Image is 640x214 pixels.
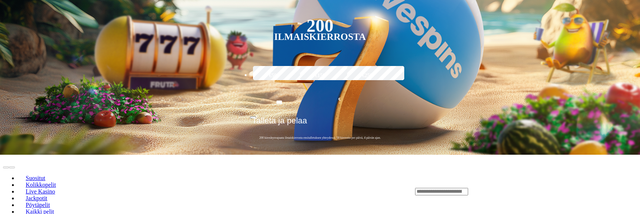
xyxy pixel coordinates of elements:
[298,65,342,86] label: €150
[338,96,341,103] span: €
[3,166,9,169] button: prev slide
[415,188,468,195] input: Search
[23,188,58,195] span: Live Kasino
[252,116,307,131] span: Talleta ja pelaa
[250,136,390,140] span: 200 kierrätysvapaata ilmaiskierrosta ensitalletuksen yhteydessä. 50 kierrosta per päivä, 4 päivän...
[23,202,53,208] span: Pöytäpelit
[256,114,258,118] span: €
[250,116,390,131] button: Talleta ja pelaa
[18,199,58,210] a: Pöytäpelit
[23,195,50,201] span: Jackpotit
[18,192,55,204] a: Jackpotit
[306,21,333,30] div: 200
[274,32,366,41] div: Ilmaiskierrosta
[9,166,15,169] button: next slide
[23,182,59,188] span: Kolikkopelit
[345,65,389,86] label: €250
[18,179,64,190] a: Kolikkopelit
[18,186,63,197] a: Live Kasino
[18,172,53,183] a: Suositut
[251,65,295,86] label: €50
[23,175,48,181] span: Suositut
